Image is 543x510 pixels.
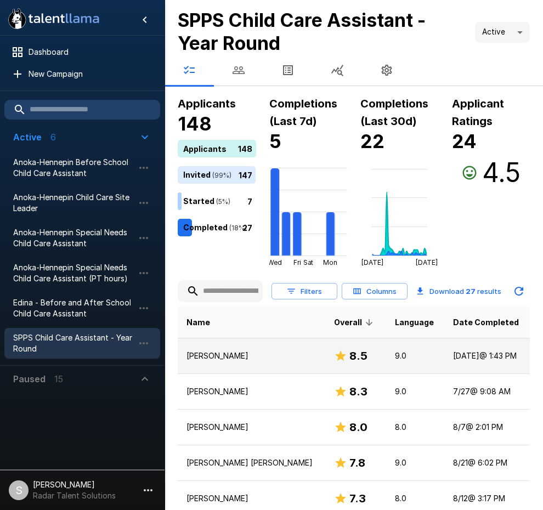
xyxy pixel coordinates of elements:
b: 27 [466,287,476,296]
b: 24 [452,130,477,152]
b: Applicants [178,97,236,110]
h6: 7.3 [349,490,366,507]
p: 147 [239,169,252,180]
tspan: Mon [323,259,337,267]
tspan: Sat [303,259,313,267]
b: 22 [360,130,384,152]
span: Date Completed [453,316,519,329]
button: Updated Today - 10:25 AM [508,280,530,302]
p: 9.0 [395,457,435,468]
td: 8/21 @ 6:02 PM [444,445,530,481]
b: Completions (Last 7d) [269,97,337,128]
b: Completions (Last 30d) [360,97,428,128]
div: Active [475,22,530,43]
p: 8.0 [395,493,435,504]
span: Overall [334,316,376,329]
span: Language [395,316,434,329]
tspan: [DATE] [361,258,383,267]
td: [DATE] @ 1:43 PM [444,338,530,374]
button: Download 27 results [412,280,506,302]
h6: 8.3 [349,383,367,400]
p: 148 [238,143,252,154]
p: [PERSON_NAME] [186,493,316,504]
td: 8/7 @ 2:01 PM [444,410,530,445]
p: [PERSON_NAME] [186,350,316,361]
b: 148 [178,112,212,135]
p: [PERSON_NAME] [186,386,316,397]
p: [PERSON_NAME] [186,422,316,433]
button: Filters [271,283,337,300]
p: [PERSON_NAME] [PERSON_NAME] [186,457,316,468]
b: 5 [269,130,281,152]
td: 7/27 @ 9:08 AM [444,374,530,410]
tspan: [DATE] [416,258,438,267]
p: 7 [247,195,252,207]
span: Name [186,316,210,329]
p: 27 [242,222,252,233]
tspan: Fri [293,259,301,267]
h3: 4.5 [482,157,521,188]
b: Applicant Ratings [452,97,504,128]
h6: 8.5 [349,347,367,365]
p: 9.0 [395,386,435,397]
b: SPPS Child Care Assistant - Year Round [178,9,426,54]
p: 9.0 [395,350,435,361]
tspan: Wed [268,259,282,267]
button: Columns [342,283,408,300]
p: 8.0 [395,422,435,433]
h6: 7.8 [349,454,365,472]
h6: 8.0 [349,418,367,436]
